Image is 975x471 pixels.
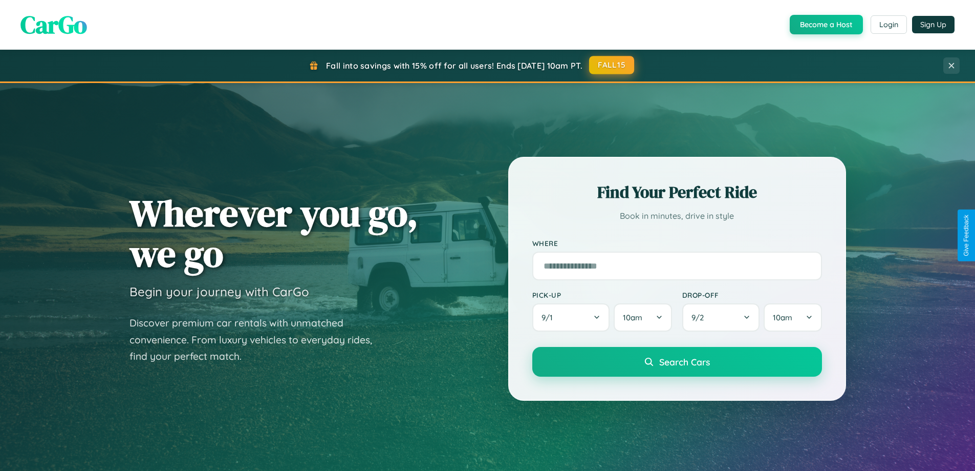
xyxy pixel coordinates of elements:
span: Search Cars [659,356,710,367]
h1: Wherever you go, we go [129,193,418,274]
button: Become a Host [790,15,863,34]
span: 9 / 2 [691,313,709,322]
div: Give Feedback [963,215,970,256]
button: Search Cars [532,347,822,377]
p: Book in minutes, drive in style [532,209,822,223]
button: 10am [764,303,821,332]
button: FALL15 [589,56,634,74]
button: 9/2 [682,303,760,332]
button: Sign Up [912,16,955,33]
label: Pick-up [532,291,672,299]
span: 10am [623,313,642,322]
label: Where [532,239,822,248]
span: Fall into savings with 15% off for all users! Ends [DATE] 10am PT. [326,60,582,71]
span: CarGo [20,8,87,42]
label: Drop-off [682,291,822,299]
span: 9 / 1 [541,313,558,322]
button: Login [871,15,907,34]
span: 10am [773,313,792,322]
h2: Find Your Perfect Ride [532,181,822,203]
h3: Begin your journey with CarGo [129,284,309,299]
button: 9/1 [532,303,610,332]
p: Discover premium car rentals with unmatched convenience. From luxury vehicles to everyday rides, ... [129,315,385,365]
button: 10am [614,303,671,332]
